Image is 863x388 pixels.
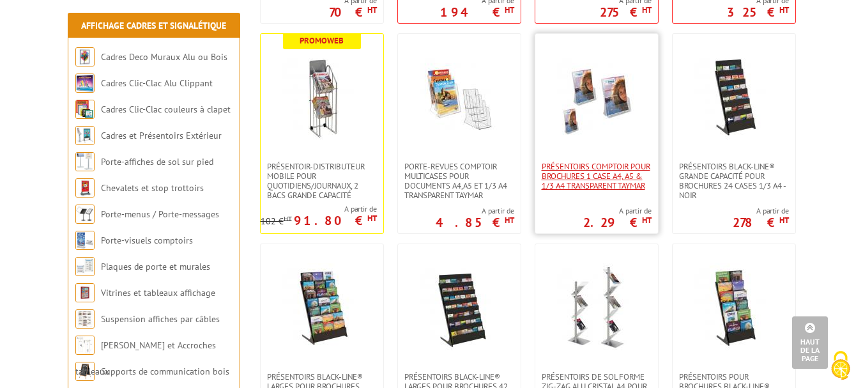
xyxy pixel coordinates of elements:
[779,215,789,226] sup: HT
[552,53,641,143] img: PRÉSENTOIRS COMPTOIR POUR BROCHURES 1 CASE A4, A5 & 1/3 A4 TRANSPARENT taymar
[689,263,779,353] img: Présentoirs pour Brochures Black-Line® multiformats - Noirs
[101,77,213,89] a: Cadres Clic-Clac Alu Clippant
[733,219,789,226] p: 278 €
[300,35,344,46] b: Promoweb
[75,100,95,119] img: Cadres Clic-Clac couleurs à clapet
[727,8,789,16] p: 325 €
[673,162,795,200] a: Présentoirs Black-Line® grande capacité pour brochures 24 cases 1/3 A4 - noir
[398,162,521,200] a: Porte-revues comptoir multicases POUR DOCUMENTS A4,A5 ET 1/3 A4 TRANSPARENT TAYMAR
[583,219,652,226] p: 2.29 €
[825,350,857,382] img: Cookies (fenêtre modale)
[101,313,220,325] a: Suspension affiches par câbles
[101,156,213,167] a: Porte-affiches de sol sur pied
[818,345,863,388] button: Cookies (fenêtre modale)
[75,257,95,276] img: Plaques de porte et murales
[75,74,95,93] img: Cadres Clic-Clac Alu Clippant
[75,152,95,171] img: Porte-affiches de sol sur pied
[75,336,95,355] img: Cimaises et Accroches tableaux
[642,215,652,226] sup: HT
[75,178,95,198] img: Chevalets et stop trottoirs
[75,283,95,302] img: Vitrines et tableaux affichage
[261,217,292,226] p: 102 €
[75,309,95,329] img: Suspension affiches par câbles
[733,206,789,216] span: A partir de
[81,20,226,31] a: Affichage Cadres et Signalétique
[101,261,210,272] a: Plaques de porte et murales
[436,219,514,226] p: 4.85 €
[367,4,377,15] sup: HT
[101,208,219,220] a: Porte-menus / Porte-messages
[440,8,514,16] p: 194 €
[261,204,377,214] span: A partir de
[101,51,227,63] a: Cadres Deco Muraux Alu ou Bois
[294,217,377,224] p: 91.80 €
[505,4,514,15] sup: HT
[329,8,377,16] p: 70 €
[779,4,789,15] sup: HT
[101,104,231,115] a: Cadres Clic-Clac couleurs à clapet
[583,206,652,216] span: A partir de
[101,182,204,194] a: Chevalets et stop trottoirs
[505,215,514,226] sup: HT
[75,205,95,224] img: Porte-menus / Porte-messages
[75,231,95,250] img: Porte-visuels comptoirs
[542,162,652,190] span: PRÉSENTOIRS COMPTOIR POUR BROCHURES 1 CASE A4, A5 & 1/3 A4 TRANSPARENT taymar
[792,316,828,369] a: Haut de la page
[415,53,504,143] img: Porte-revues comptoir multicases POUR DOCUMENTS A4,A5 ET 1/3 A4 TRANSPARENT TAYMAR
[679,162,789,200] span: Présentoirs Black-Line® grande capacité pour brochures 24 cases 1/3 A4 - noir
[267,162,377,200] span: Présentoir-distributeur mobile pour quotidiens/journaux, 2 bacs grande capacité
[367,213,377,224] sup: HT
[284,214,292,223] sup: HT
[535,162,658,190] a: PRÉSENTOIRS COMPTOIR POUR BROCHURES 1 CASE A4, A5 & 1/3 A4 TRANSPARENT taymar
[101,287,215,299] a: Vitrines et tableaux affichage
[277,53,367,143] img: Présentoir-distributeur mobile pour quotidiens/journaux, 2 bacs grande capacité
[642,4,652,15] sup: HT
[689,53,779,143] img: Présentoirs Black-Line® grande capacité pour brochures 24 cases 1/3 A4 - noir
[600,8,652,16] p: 275 €
[75,339,216,377] a: [PERSON_NAME] et Accroches tableaux
[101,235,193,246] a: Porte-visuels comptoirs
[261,162,383,200] a: Présentoir-distributeur mobile pour quotidiens/journaux, 2 bacs grande capacité
[277,263,367,353] img: Présentoirs Black-Line® larges pour brochures multiformats - Noirs
[101,130,222,141] a: Cadres et Présentoirs Extérieur
[552,263,641,353] img: Présentoirs de sol forme ZIG-ZAG Alu Cristal A4 pour brochures
[404,162,514,200] span: Porte-revues comptoir multicases POUR DOCUMENTS A4,A5 ET 1/3 A4 TRANSPARENT TAYMAR
[75,126,95,145] img: Cadres et Présentoirs Extérieur
[75,47,95,66] img: Cadres Deco Muraux Alu ou Bois
[101,366,229,377] a: Supports de communication bois
[436,206,514,216] span: A partir de
[415,263,504,353] img: Présentoirs Black-Line® larges pour brochures 42 cases 1/3 A4 - Noirs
